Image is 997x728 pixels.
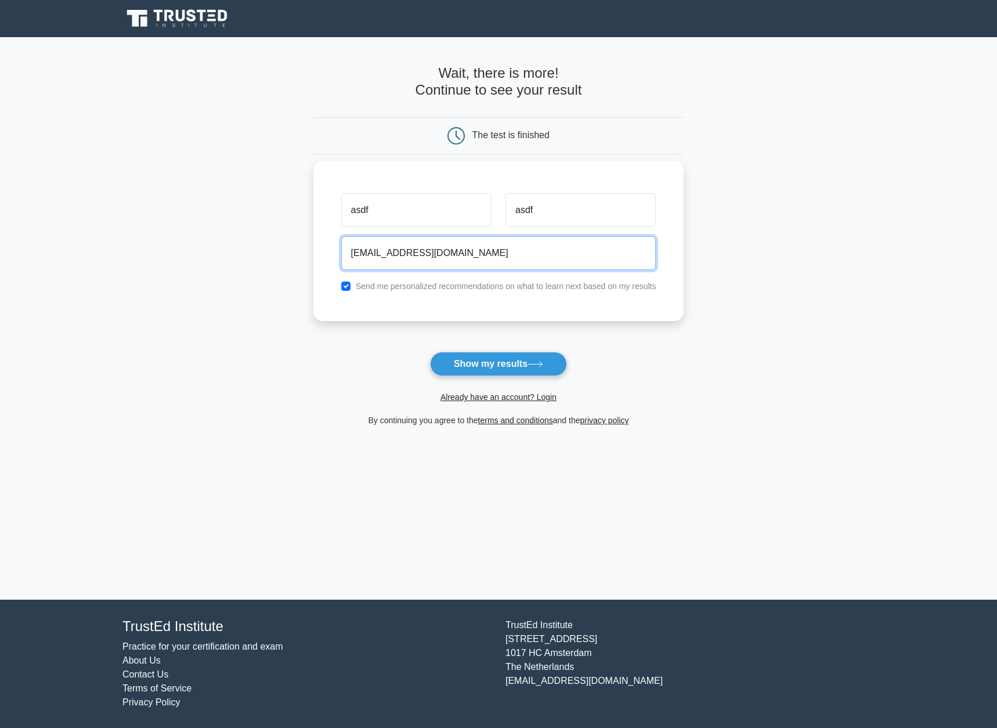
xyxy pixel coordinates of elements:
[580,416,629,425] a: privacy policy
[499,618,882,709] div: TrustEd Institute [STREET_ADDRESS] 1017 HC Amsterdam The Netherlands [EMAIL_ADDRESS][DOMAIN_NAME]
[505,193,656,227] input: Last name
[341,193,492,227] input: First name
[122,697,180,707] a: Privacy Policy
[341,236,656,270] input: Email
[356,282,656,291] label: Send me personalized recommendations on what to learn next based on my results
[440,392,557,402] a: Already have an account? Login
[472,130,550,140] div: The test is finished
[122,669,168,679] a: Contact Us
[122,655,161,665] a: About Us
[122,641,283,651] a: Practice for your certification and exam
[313,65,684,99] h4: Wait, there is more! Continue to see your result
[478,416,553,425] a: terms and conditions
[122,683,192,693] a: Terms of Service
[306,413,691,427] div: By continuing you agree to the and the
[122,618,492,635] h4: TrustEd Institute
[430,352,567,376] button: Show my results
